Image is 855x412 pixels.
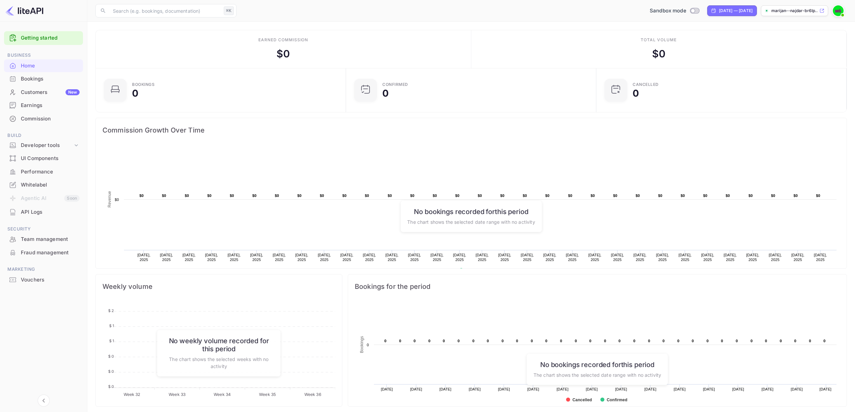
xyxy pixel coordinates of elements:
[4,72,83,86] div: Bookings
[407,218,535,225] p: The chart shows the selected date range with no activity
[297,194,302,198] text: $0
[791,387,803,391] text: [DATE]
[833,5,844,16] img: Marijan Šnajdar
[4,86,83,99] div: CustomersNew
[21,142,73,149] div: Developer tools
[21,208,80,216] div: API Logs
[769,253,782,262] text: [DATE], 2025
[273,253,286,262] text: [DATE], 2025
[618,339,621,343] text: 0
[736,339,738,343] text: 0
[633,83,659,87] div: CANCELLED
[4,165,83,178] a: Performance
[4,178,83,192] div: Whitelabel
[681,194,685,198] text: $0
[21,249,80,257] div: Fraud management
[679,253,692,262] text: [DATE], 2025
[365,194,369,198] text: $0
[384,339,386,343] text: 0
[502,339,504,343] text: 0
[751,339,753,343] text: 0
[164,337,274,353] h6: No weekly volume recorded for this period
[677,339,679,343] text: 0
[258,37,308,43] div: Earned commission
[557,387,569,391] text: [DATE]
[320,194,324,198] text: $0
[227,253,241,262] text: [DATE], 2025
[545,194,550,198] text: $0
[814,253,827,262] text: [DATE], 2025
[4,152,83,164] a: UI Components
[589,339,591,343] text: 0
[259,392,276,397] tspan: Week 35
[794,339,796,343] text: 0
[38,395,50,407] button: Collapse navigation
[823,339,825,343] text: 0
[819,387,831,391] text: [DATE]
[719,8,753,14] div: [DATE] — [DATE]
[439,387,452,391] text: [DATE]
[611,253,624,262] text: [DATE], 2025
[169,392,185,397] tspan: Week 33
[160,253,173,262] text: [DATE], 2025
[533,371,661,378] p: The chart shows the selected date range with no activity
[132,83,155,87] div: Bookings
[182,253,196,262] text: [DATE], 2025
[572,398,592,402] text: Cancelled
[4,112,83,125] div: Commission
[108,369,114,374] tspan: $ 0
[275,194,279,198] text: $0
[794,194,798,198] text: $0
[543,253,556,262] text: [DATE], 2025
[21,115,80,123] div: Commission
[21,75,80,83] div: Bookings
[21,168,80,176] div: Performance
[164,356,274,370] p: The chart shows the selected weeks with no activity
[478,194,482,198] text: $0
[816,194,820,198] text: $0
[498,387,510,391] text: [DATE]
[21,236,80,243] div: Team management
[533,360,661,368] h6: No bookings recorded for this period
[109,4,221,17] input: Search (e.g. bookings, documentation)
[381,387,393,391] text: [DATE]
[591,194,595,198] text: $0
[21,102,80,109] div: Earnings
[340,253,353,262] text: [DATE], 2025
[21,89,80,96] div: Customers
[137,253,151,262] text: [DATE], 2025
[476,253,489,262] text: [DATE], 2025
[4,99,83,112] div: Earnings
[4,72,83,85] a: Bookings
[109,339,114,343] tspan: $ 1
[498,253,511,262] text: [DATE], 2025
[575,339,577,343] text: 0
[304,392,321,397] tspan: Week 36
[771,8,818,14] p: marijan--najdar-br6lp....
[472,339,474,343] text: 0
[4,59,83,72] a: Home
[276,46,290,61] div: $ 0
[4,233,83,245] a: Team management
[545,339,547,343] text: 0
[4,273,83,286] a: Vouchers
[66,89,80,95] div: New
[633,339,635,343] text: 0
[732,387,744,391] text: [DATE]
[359,336,364,353] text: Bookings
[586,387,598,391] text: [DATE]
[250,253,263,262] text: [DATE], 2025
[4,225,83,233] span: Security
[4,112,83,125] a: Commission
[4,132,83,139] span: Build
[21,276,80,284] div: Vouchers
[407,207,535,215] h6: No bookings recorded for this period
[363,253,376,262] text: [DATE], 2025
[487,339,489,343] text: 0
[765,339,767,343] text: 0
[295,253,308,262] text: [DATE], 2025
[382,89,389,98] div: 0
[568,194,572,198] text: $0
[458,339,460,343] text: 0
